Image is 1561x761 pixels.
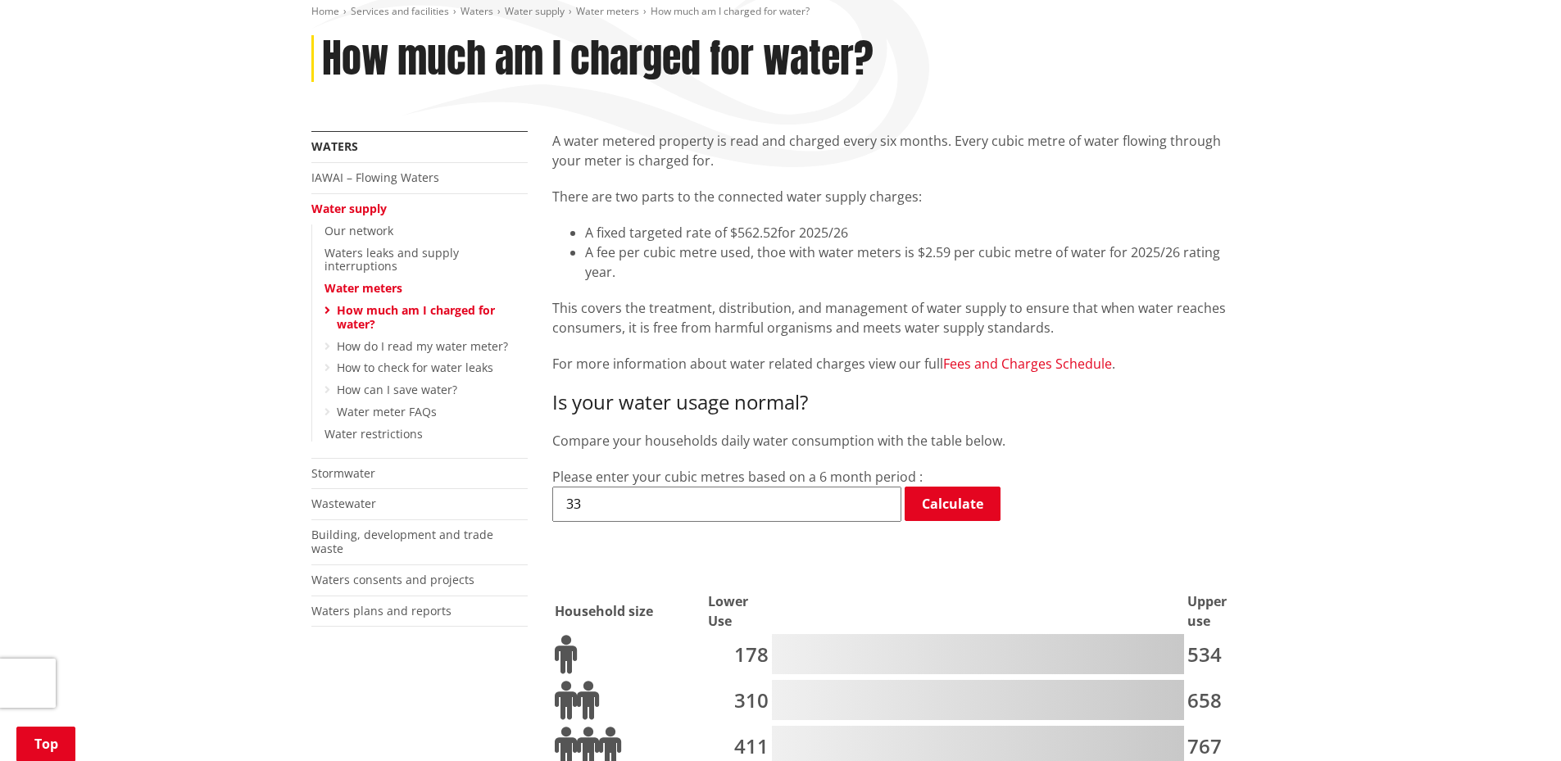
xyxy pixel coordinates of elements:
a: Water restrictions [324,426,423,442]
span: A fixed targeted rate of $562.52 [585,224,778,242]
p: This covers the treatment, distribution, and management of water supply to ensure that when water... [552,298,1250,337]
nav: breadcrumb [311,5,1250,19]
span: for 2025/26 [778,224,848,242]
h3: Is your water usage normal? [552,391,1250,414]
h1: How much am I charged for water? [322,35,874,83]
p: Compare your households daily water consumption with the table below. [552,431,1250,451]
th: Household size [554,591,706,632]
a: Water supply [311,201,387,216]
a: How much am I charged for water? [337,302,495,332]
td: 658 [1187,679,1249,723]
th: Upper use [1187,591,1249,632]
a: Building, development and trade waste [311,527,493,556]
a: How to check for water leaks [337,360,493,375]
p: A water metered property is read and charged every six months. Every cubic metre of water flowing... [552,131,1250,170]
a: Waters leaks and supply interruptions [324,245,459,274]
p: There are two parts to the connected water supply charges: [552,187,1250,206]
span: How much am I charged for water? [651,4,810,18]
a: Our network [324,223,393,238]
a: Top [16,727,75,761]
a: Wastewater [311,496,376,511]
a: Home [311,4,339,18]
a: Water meters [576,4,639,18]
a: Water supply [505,4,565,18]
td: 178 [707,633,769,677]
a: Stormwater [311,465,375,481]
td: 310 [707,679,769,723]
a: Waters [461,4,493,18]
a: Calculate [905,487,1001,521]
a: Water meters [324,280,402,296]
p: For more information about water related charges view our full . [552,354,1250,374]
a: Fees and Charges Schedule [943,355,1112,373]
iframe: Messenger Launcher [1486,692,1545,751]
a: How can I save water? [337,382,457,397]
a: Services and facilities [351,4,449,18]
a: Water meter FAQs [337,404,437,419]
a: IAWAI – Flowing Waters [311,170,439,185]
a: Waters plans and reports [311,603,452,618]
td: 534 [1187,633,1249,677]
th: Lower Use [707,591,769,632]
label: Please enter your cubic metres based on a 6 month period : [552,468,923,486]
a: Waters [311,138,358,154]
a: How do I read my water meter? [337,338,508,354]
li: A fee per cubic metre used, thoe with water meters is $2.59 per cubic metre of water for 2025/26 ... [585,242,1250,282]
a: Waters consents and projects [311,572,474,587]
